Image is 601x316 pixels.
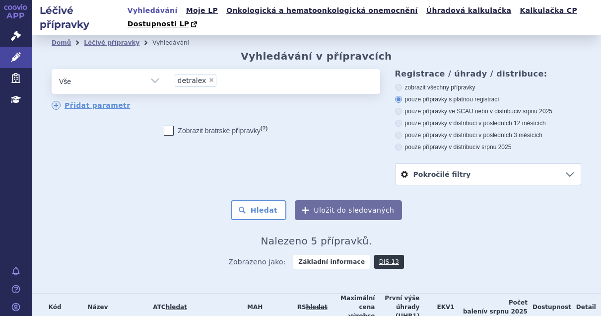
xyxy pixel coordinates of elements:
button: Uložit do sledovaných [295,200,402,220]
input: detralex [219,74,225,86]
a: Úhradová kalkulačka [423,4,515,17]
span: Dostupnosti LP [128,20,190,28]
span: v srpnu 2025 [477,144,511,151]
span: Nalezeno 5 přípravků. [261,235,372,247]
h2: Vyhledávání v přípravcích [241,50,392,62]
del: hledat [306,304,328,311]
label: pouze přípravky v distribuci [395,143,581,151]
strong: Základní informace [293,255,370,269]
a: Pokročilé filtry [396,164,581,185]
h3: Registrace / úhrady / distribuce: [395,69,581,79]
span: Zobrazeno jako: [228,255,286,269]
span: × [208,77,214,83]
span: detralex [178,77,206,84]
a: Vyhledávání [125,4,181,17]
label: Zobrazit bratrské přípravky [164,126,267,136]
h2: Léčivé přípravky [32,3,125,31]
span: v srpnu 2025 [518,108,552,115]
a: Léčivé přípravky [84,39,139,46]
label: pouze přípravky v distribuci v posledních 12 měsících [395,119,581,127]
a: Přidat parametr [52,101,131,110]
li: Vyhledávání [152,35,202,50]
label: pouze přípravky v distribuci v posledních 3 měsících [395,131,581,139]
label: pouze přípravky ve SCAU nebo v distribuci [395,107,581,115]
label: pouze přípravky s platnou registrací [395,95,581,103]
label: zobrazit všechny přípravky [395,83,581,91]
button: Hledat [231,200,287,220]
span: v srpnu 2025 [484,308,528,315]
a: Domů [52,39,71,46]
a: vyhledávání neobsahuje žádnou platnou referenční skupinu [306,304,328,311]
a: Onkologická a hematoonkologická onemocnění [223,4,421,17]
a: Dostupnosti LP [125,17,202,31]
abbr: (?) [261,125,267,132]
a: DIS-13 [374,255,404,269]
a: Kalkulačka CP [517,4,580,17]
a: Moje LP [183,4,221,17]
a: hledat [166,304,187,311]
